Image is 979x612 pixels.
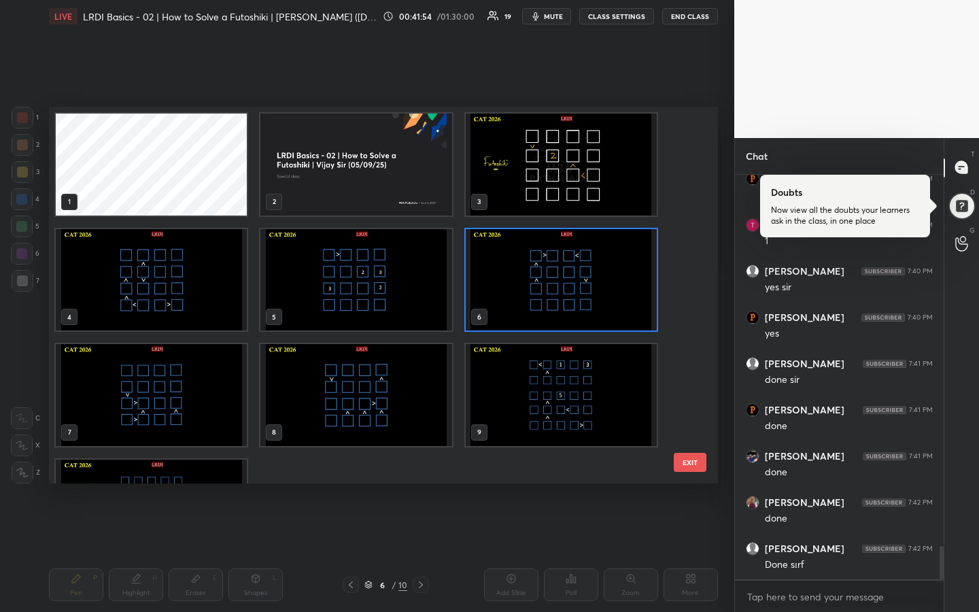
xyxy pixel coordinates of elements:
[765,311,844,324] h6: [PERSON_NAME]
[909,406,933,414] div: 7:41 PM
[765,496,844,509] h6: [PERSON_NAME]
[746,219,759,231] img: thumbnail.jpg
[765,512,933,526] div: done
[392,581,396,589] div: /
[746,450,759,462] img: thumbnail.jpg
[579,8,654,24] button: CLASS SETTINGS
[971,149,975,159] p: T
[735,175,944,580] div: grid
[862,498,906,507] img: 4P8fHbbgJtejmAAAAAElFTkSuQmCC
[765,404,844,416] h6: [PERSON_NAME]
[11,243,39,265] div: 6
[863,406,906,414] img: 4P8fHbbgJtejmAAAAAElFTkSuQmCC
[260,344,451,446] img: 1757078769G8KQ15.pdf
[56,344,247,446] img: 1757078769G8KQ15.pdf
[909,452,933,460] div: 7:41 PM
[746,173,759,185] img: thumbnail.jpg
[49,8,78,24] div: LIVE
[908,313,933,322] div: 7:40 PM
[746,311,759,324] img: thumbnail.jpg
[11,188,39,210] div: 4
[765,235,933,248] div: 1
[398,579,407,591] div: 10
[746,358,759,370] img: default.png
[466,344,657,446] img: 1757078769G8KQ15.pdf
[735,138,778,174] p: Chat
[12,462,40,483] div: Z
[375,581,389,589] div: 6
[861,313,905,322] img: 4P8fHbbgJtejmAAAAAElFTkSuQmCC
[908,498,933,507] div: 7:42 PM
[765,558,933,572] div: Done sırf
[969,225,975,235] p: G
[861,267,905,275] img: 4P8fHbbgJtejmAAAAAElFTkSuQmCC
[466,229,657,331] img: 1757078769G8KQ15.pdf
[260,114,451,216] img: deb2b522-8a5b-11f0-8f88-b242698e1957.jpg
[544,12,563,21] span: mute
[765,450,844,462] h6: [PERSON_NAME]
[746,404,759,416] img: thumbnail.jpg
[12,161,39,183] div: 3
[504,13,511,20] div: 19
[83,10,377,23] h4: LRDI Basics - 02 | How to Solve a Futoshiki | [PERSON_NAME] ([DATE])
[11,216,39,237] div: 5
[746,496,759,509] img: thumbnail.jpg
[765,543,844,555] h6: [PERSON_NAME]
[49,107,694,483] div: grid
[11,435,40,456] div: X
[765,466,933,479] div: done
[746,543,759,555] img: default.png
[522,8,571,24] button: mute
[11,407,40,429] div: C
[765,373,933,387] div: done sir
[260,229,451,331] img: 1757078769G8KQ15.pdf
[662,8,718,24] button: END CLASS
[863,360,906,368] img: 4P8fHbbgJtejmAAAAAElFTkSuQmCC
[908,267,933,275] div: 7:40 PM
[765,265,844,277] h6: [PERSON_NAME]
[765,281,933,294] div: yes sir
[12,107,39,129] div: 1
[909,360,933,368] div: 7:41 PM
[12,270,39,292] div: 7
[746,265,759,277] img: default.png
[765,420,933,433] div: done
[56,229,247,331] img: 1757078769G8KQ15.pdf
[765,358,844,370] h6: [PERSON_NAME]
[765,327,933,341] div: yes
[908,545,933,553] div: 7:42 PM
[674,453,706,472] button: EXIT
[863,452,906,460] img: 4P8fHbbgJtejmAAAAAElFTkSuQmCC
[862,545,906,553] img: 4P8fHbbgJtejmAAAAAElFTkSuQmCC
[466,114,657,216] img: 1757078769G8KQ15.pdf
[56,460,247,562] img: 1757078769G8KQ15.pdf
[12,134,39,156] div: 2
[970,187,975,197] p: D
